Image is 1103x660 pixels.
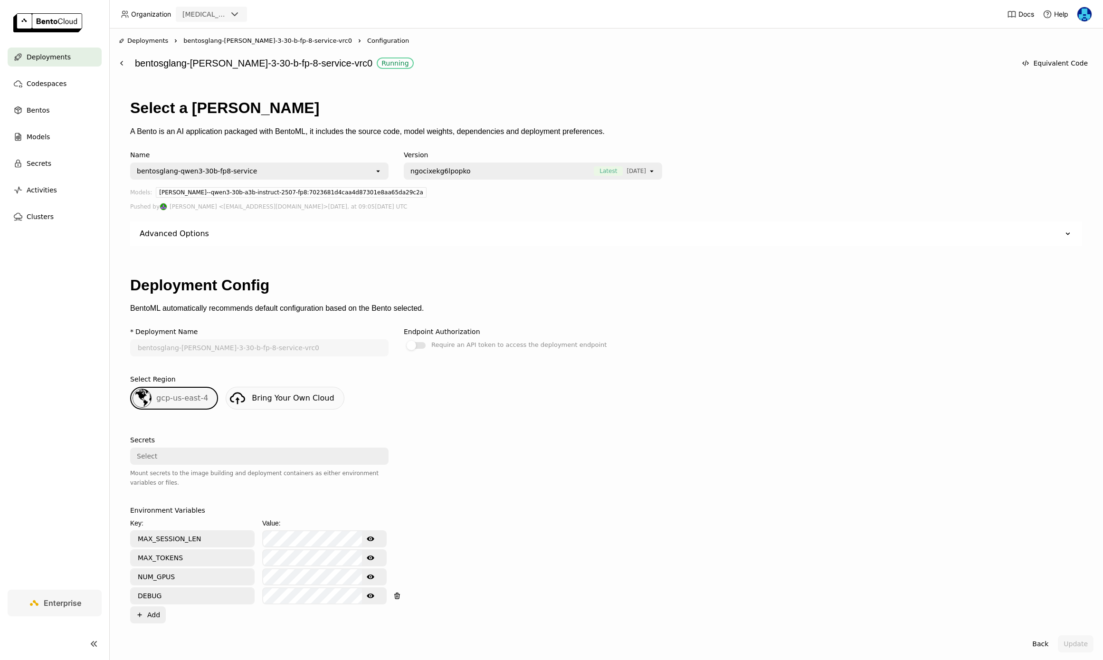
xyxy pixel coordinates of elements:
svg: Plus [136,611,143,619]
span: [DATE] [627,166,646,176]
img: logo [13,13,82,32]
a: Bentos [8,101,102,120]
svg: open [374,167,382,175]
svg: Show password text [367,592,374,600]
div: Name [130,151,389,159]
svg: Right [356,37,363,45]
div: Advanced Options [140,229,209,239]
span: Latest [594,166,623,176]
a: Activities [8,181,102,200]
div: Key: [130,518,255,528]
h1: Deployment Config [130,277,1082,294]
div: Models: [130,187,152,201]
span: Codespaces [27,78,67,89]
span: Organization [131,10,171,19]
button: Show password text [362,569,379,584]
div: Version [404,151,662,159]
input: Key [131,588,254,603]
div: Secrets [130,436,155,444]
div: Pushed by [DATE], at 09:05[DATE] UTC [130,201,1082,212]
h1: Select a [PERSON_NAME] [130,99,1082,117]
span: Deployments [127,36,168,46]
span: Secrets [27,158,51,169]
div: [MEDICAL_DATA] [182,10,227,19]
div: Deployment Name [135,328,198,335]
a: Bring Your Own Cloud [226,387,344,410]
span: Models [27,131,50,143]
div: bentosglang-qwen3-30b-fp8-service [137,166,257,176]
div: Require an API token to access the deployment endpoint [431,339,607,351]
div: gcp-us-east-4 [130,387,218,410]
button: Add [130,606,166,623]
span: Clusters [27,211,54,222]
p: A Bento is an AI application packaged with BentoML, it includes the source code, model weights, d... [130,127,1082,136]
div: [PERSON_NAME]--qwen3-30b-a3b-instruct-2507-fp8:7023681d4caa4d87301e8aa65da29c2a [156,187,427,198]
a: Deployments [8,48,102,67]
span: ngocixekg6lpopko [410,166,471,176]
div: bentosglang-[PERSON_NAME]-3-30-b-fp-8-service-vrc0 [135,54,1011,72]
div: Value: [262,518,387,528]
svg: Right [172,37,180,45]
svg: open [648,167,656,175]
a: Secrets [8,154,102,173]
a: Docs [1007,10,1034,19]
div: Endpoint Authorization [404,328,480,335]
button: Back [1027,635,1054,652]
span: gcp-us-east-4 [156,393,208,402]
input: Selected revia. [228,10,229,19]
input: Key [131,531,254,546]
a: Codespaces [8,74,102,93]
button: Show password text [362,550,379,565]
p: BentoML automatically recommends default configuration based on the Bento selected. [130,304,1082,313]
span: Deployments [27,51,71,63]
input: Key [131,569,254,584]
svg: Down [1063,229,1073,239]
div: Running [381,59,409,67]
span: Bring Your Own Cloud [252,393,334,402]
span: Help [1054,10,1068,19]
span: Activities [27,184,57,196]
span: [PERSON_NAME] <[EMAIL_ADDRESS][DOMAIN_NAME]> [170,201,328,212]
span: bentosglang-[PERSON_NAME]-3-30-b-fp-8-service-vrc0 [183,36,352,46]
button: Equivalent Code [1016,55,1093,72]
div: Environment Variables [130,507,205,514]
input: name of deployment (autogenerated if blank) [131,340,388,355]
svg: Show password text [367,535,374,543]
img: Shenyang Zhao [160,203,167,210]
img: Yi Guo [1077,7,1092,21]
div: Deployments [119,36,168,46]
span: Configuration [367,36,409,46]
span: Docs [1018,10,1034,19]
div: Advanced Options [130,221,1082,246]
svg: Show password text [367,573,374,581]
div: Select [137,451,157,461]
div: Select Region [130,375,176,383]
div: Help [1043,10,1068,19]
button: Show password text [362,531,379,546]
span: Enterprise [44,598,81,608]
a: Clusters [8,207,102,226]
input: Selected [object Object]. [647,166,648,176]
nav: Breadcrumbs navigation [119,36,1093,46]
a: Models [8,127,102,146]
svg: Show password text [367,554,374,562]
span: Bentos [27,105,49,116]
input: Key [131,550,254,565]
div: Mount secrets to the image building and deployment containers as either environment variables or ... [130,469,389,488]
a: Enterprise [8,590,102,616]
button: Update [1058,635,1093,652]
button: Show password text [362,588,379,603]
